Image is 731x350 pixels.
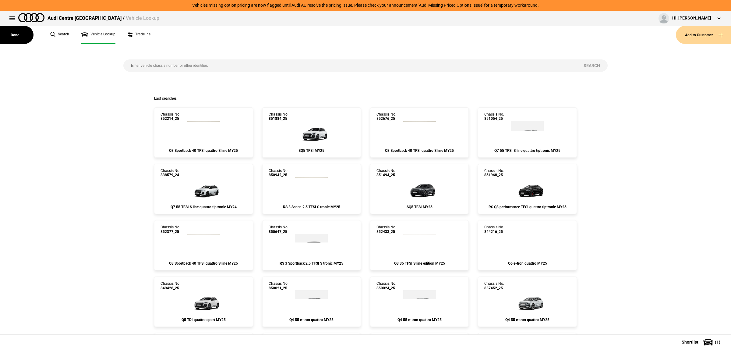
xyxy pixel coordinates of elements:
[509,290,546,315] img: Audi_F4BAU3_25_EI_2Y2Y_MP_(Nadin:_C15_S7E_S9S_YEA)_ext.png
[269,173,288,177] span: 850942_25
[295,290,328,315] img: Audi_F4BAU3_25_EI_C2C2_3FU_WA9_3S2_C5W_PY4_(Nadin:_3FU_3S2_6FJ_C18_C5W_PY4_S7E_WA9)_ext.png
[676,26,731,44] button: Add to Customer
[161,286,180,290] span: 849426_25
[403,234,436,258] img: Audi_F3BCCX_25LE_FZ_6Y6Y_3FU_QQ2_6FJ_3S2_V72_WN8_(Nadin:_3FU_3S2_6FJ_C62_QQ2_V72_WN8)_ext.png
[509,177,546,202] img: Audi_4MTRR2_25_UB_0E0E_WBX_3S2_PL2_4ZP_5MH_64J_(Nadin:_3S2_4ZP_5MH_64J_C94_PL2_WBX)_ext.png
[161,169,180,177] div: Chassis No.
[154,96,178,101] span: Last searches:
[682,340,698,344] span: Shortlist
[511,121,544,145] img: Audi_4MQCX2_25_EI_2Y2Y_PAH_WC7_54K_(Nadin:_54K_C95_PAH_WC7)_ext.png
[484,169,504,177] div: Chassis No.
[376,225,396,234] div: Chassis No.
[269,169,288,177] div: Chassis No.
[81,26,115,44] a: Vehicle Lookup
[484,205,570,209] div: RS Q8 performance TFSI quattro tiptronic MY25
[187,234,220,258] img: Audi_F3NC6Y_25_EI_6Y6Y_PXC_WC7_6FJ_52Z_(Nadin:_52Z_6FJ_C62_PXC_WC7)_ext.png
[401,177,438,202] img: Audi_GUBS5Y_25S_GX_6Y6Y_PAH_2MB_5MK_WA2_3Y4_6FJ_3CX_PQ7_PYH_PWO_56T_(Nadin:_2MB_3CX_3Y4_56T_5MK_6...
[715,340,720,344] span: ( 1 )
[484,261,570,266] div: Q6 e-tron quattro MY25
[161,261,246,266] div: Q3 Sportback 40 TFSI quattro S line MY25
[269,318,355,322] div: Q4 55 e-tron quattro MY25
[376,169,396,177] div: Chassis No.
[269,281,288,290] div: Chassis No.
[376,286,396,290] span: 850024_25
[672,15,711,21] div: Hi, [PERSON_NAME]
[269,230,288,234] span: 850647_25
[185,290,222,315] img: Audi_GUBAUY_25S_GX_Z9Z9_PAH_5MB_6FJ_WXC_PWL_H65_CB2_(Nadin:_5MB_6FJ_C56_CB2_H65_PAH_PWL_S9S_WXC)_...
[376,112,396,121] div: Chassis No.
[295,177,328,202] img: Audi_8YMRWY_25_TG_Z9Z9_WA9_PEJ_64U_5J2_(Nadin:_5J2_64U_C48_PEJ_S7K_WA9)_ext.png
[403,290,436,315] img: Audi_F4BAU3_25_EI_2Y2Y_3FU_WA9_3S2_C5W_PY4_(Nadin:_3FU_3S2_6FJ_C18_C5W_PY4_S7E_WA9)_ext.png
[269,112,288,121] div: Chassis No.
[269,261,355,266] div: RS 3 Sportback 2.5 TFSI S tronic MY25
[403,121,436,145] img: Audi_F3NC6Y_25_EI_N8N8_PXC_WC7_6FJ_(Nadin:_6FJ_C62_PXC_WC7)_ext.png
[376,116,396,121] span: 852676_25
[484,286,504,290] span: 837452_25
[376,148,462,153] div: Q3 Sportback 40 TFSI quattro S line MY25
[376,281,396,290] div: Chassis No.
[376,318,462,322] div: Q4 55 e-tron quattro MY25
[376,173,396,177] span: 851494_25
[161,173,180,177] span: 838579_24
[161,205,246,209] div: Q7 55 TFSI S line quattro tiptronic MY24
[376,230,396,234] span: 852433_25
[484,112,504,121] div: Chassis No.
[161,148,246,153] div: Q3 Sportback 40 TFSI quattro S line MY25
[128,26,150,44] a: Trade ins
[673,334,731,350] button: Shortlist(1)
[293,121,330,145] img: Audi_GUBS5Y_25S_GX_2Y2Y_PAH_WA2_6FJ_PYH_PWO_53D_(Nadin:_53D_6FJ_C56_PAH_PWO_PYH_WA2)_ext.png
[484,173,504,177] span: 851968_25
[269,286,288,290] span: 850021_25
[484,148,570,153] div: Q7 55 TFSI S line quattro tiptronic MY25
[269,116,288,121] span: 851884_25
[161,225,180,234] div: Chassis No.
[484,318,570,322] div: Q4 55 e-tron quattro MY25
[161,116,180,121] span: 852214_25
[376,205,462,209] div: SQ5 TFSI MY25
[576,59,608,72] button: Search
[161,318,246,322] div: Q5 TDI quattro sport MY25
[187,121,220,145] img: Audi_F3NC6Y_25_EI_6Y6Y_PXC_WC7_6FJ_52Z_2JD_(Nadin:_2JD_52Z_6FJ_C62_PXC_WC7)_ext.png
[161,112,180,121] div: Chassis No.
[484,225,504,234] div: Chassis No.
[161,230,180,234] span: 852377_25
[269,225,288,234] div: Chassis No.
[48,15,159,22] div: Audi Centre [GEOGRAPHIC_DATA] /
[269,148,355,153] div: SQ5 TFSI MY25
[18,13,44,22] img: audi.png
[484,281,504,290] div: Chassis No.
[484,230,504,234] span: 844216_25
[295,234,328,258] img: Audi_8YFRWY_25_TG_0E0E_6FA_PEJ_(Nadin:_6FA_C48_PEJ)_ext.png
[185,177,222,202] img: Audi_4MQCX2_24_EI_2Y2Y_F71_MP_PAH_7TM_(Nadin:_6FJ_7TM_C87_F71_PAH_YJZ)_ext.png
[376,261,462,266] div: Q3 35 TFSI S line edition MY25
[484,116,504,121] span: 851054_25
[50,26,69,44] a: Search
[126,15,159,21] span: Vehicle Lookup
[161,281,180,290] div: Chassis No.
[123,59,576,72] input: Enter vehicle chassis number or other identifier.
[269,205,355,209] div: RS 3 Sedan 2.5 TFSI S tronic MY25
